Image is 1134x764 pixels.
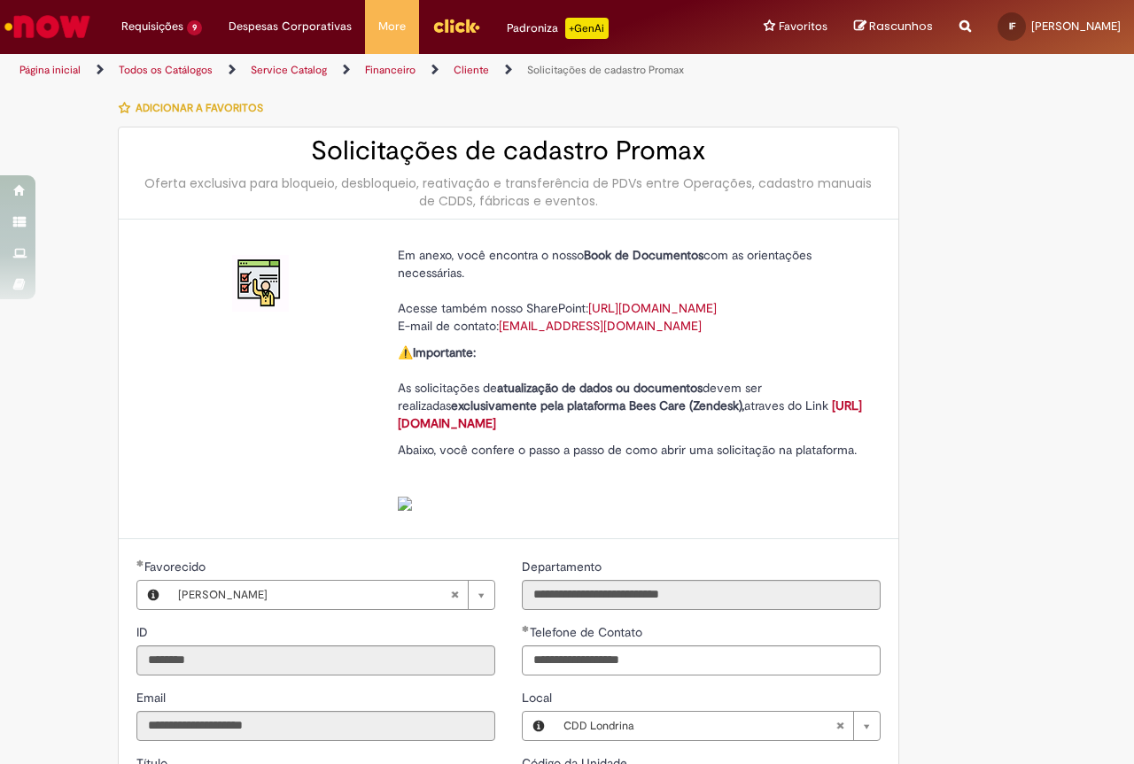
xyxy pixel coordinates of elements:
button: Adicionar a Favoritos [118,89,273,127]
span: Necessários - Favorecido [144,559,209,575]
a: Todos os Catálogos [119,63,213,77]
div: Padroniza [507,18,609,39]
a: Rascunhos [854,19,933,35]
span: Local [522,690,555,706]
span: Somente leitura - Departamento [522,559,605,575]
span: Somente leitura - Email [136,690,169,706]
input: Departamento [522,580,881,610]
a: Página inicial [19,63,81,77]
span: IF [1009,20,1015,32]
ul: Trilhas de página [13,54,742,87]
strong: Importante: [413,344,476,360]
a: Service Catalog [251,63,327,77]
input: ID [136,645,495,675]
a: [PERSON_NAME]Limpar campo Favorecido [169,581,494,609]
h2: Solicitações de cadastro Promax [136,136,881,166]
span: CDD Londrina [563,712,835,740]
strong: atualização de dados ou documentos [497,380,703,396]
span: Obrigatório Preenchido [522,625,530,632]
label: Somente leitura - Email [136,689,169,706]
p: Abaixo, você confere o passo a passo de como abrir uma solicitação na plataforma. [398,441,867,512]
span: [PERSON_NAME] [1031,19,1121,34]
span: Rascunhos [869,18,933,35]
a: Solicitações de cadastro Promax [527,63,684,77]
img: Solicitações de cadastro Promax [232,255,289,312]
strong: Book de Documentos [584,247,703,263]
img: click_logo_yellow_360x200.png [432,12,480,39]
abbr: Limpar campo Local [827,712,853,740]
abbr: Limpar campo Favorecido [441,581,468,609]
a: Cliente [454,63,489,77]
span: Adicionar a Favoritos [136,101,263,115]
span: Telefone de Contato [530,624,646,640]
span: 9 [187,20,202,35]
button: Local, Visualizar este registro CDD Londrina [523,712,555,740]
span: Obrigatório Preenchido [136,559,144,567]
input: Telefone de Contato [522,645,881,675]
p: Em anexo, você encontra o nosso com as orientações necessárias. Acesse também nosso SharePoint: E... [398,246,867,335]
a: Financeiro [365,63,416,77]
div: Oferta exclusiva para bloqueio, desbloqueio, reativação e transferência de PDVs entre Operações, ... [136,174,881,210]
a: [EMAIL_ADDRESS][DOMAIN_NAME] [499,318,702,334]
span: [PERSON_NAME] [178,581,450,609]
input: Email [136,711,495,741]
label: Somente leitura - ID [136,623,151,641]
a: CDD LondrinaLimpar campo Local [555,712,880,740]
span: Favoritos [779,18,827,35]
a: [URL][DOMAIN_NAME] [588,300,717,316]
button: Favorecido, Visualizar este registro Igor Polonio Fonseca [137,581,169,609]
img: sys_attachment.do [398,497,412,511]
span: Requisições [121,18,183,35]
span: Somente leitura - ID [136,624,151,640]
a: [URL][DOMAIN_NAME] [398,397,862,431]
span: Despesas Corporativas [229,18,352,35]
strong: exclusivamente pela plataforma Bees Care (Zendesk), [451,397,744,413]
p: ⚠️ As solicitações de devem ser realizadas atraves do Link [398,343,867,432]
label: Somente leitura - Departamento [522,558,605,575]
img: ServiceNow [2,9,93,44]
p: +GenAi [565,18,609,39]
span: More [378,18,406,35]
